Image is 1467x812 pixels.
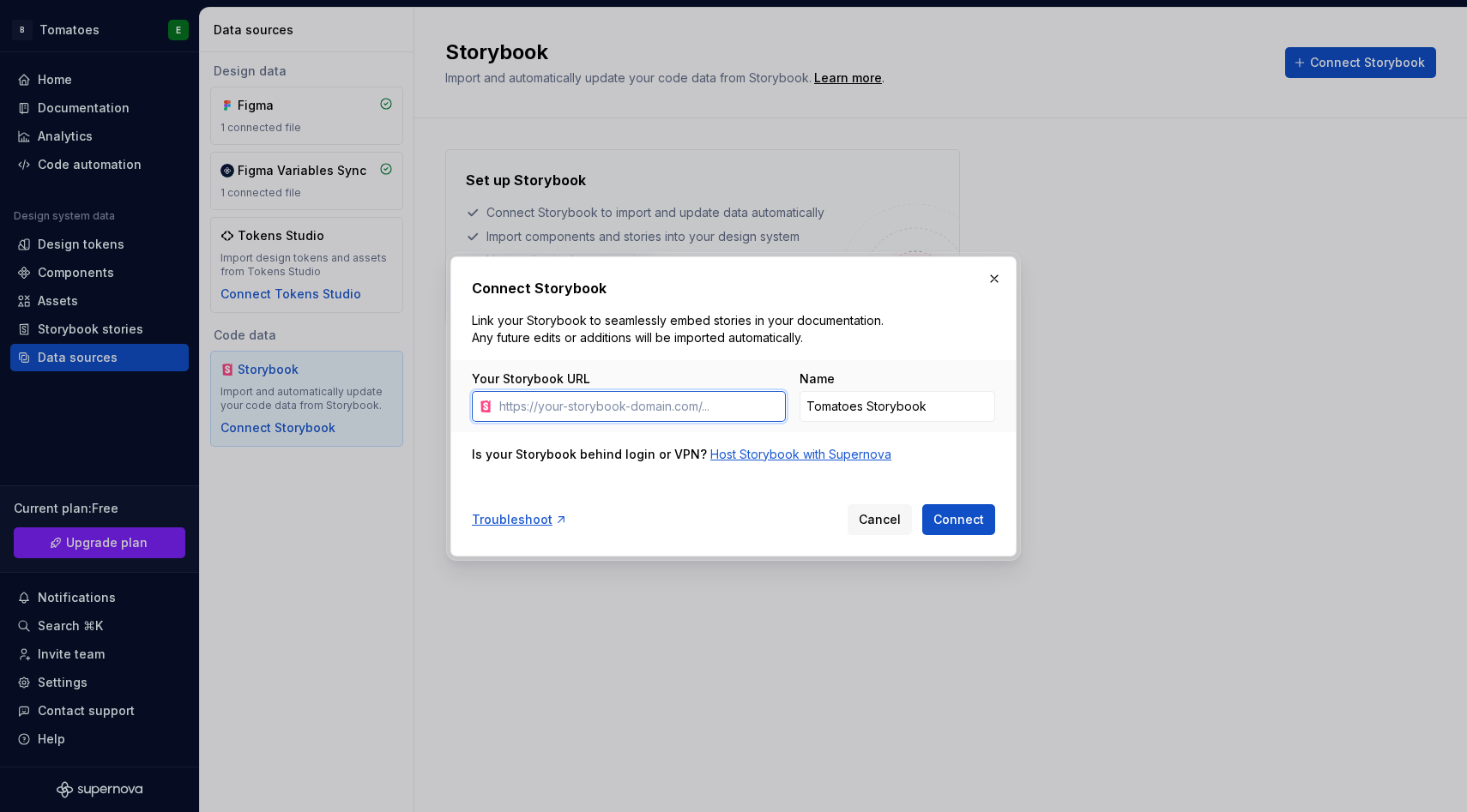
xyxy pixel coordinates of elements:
span: Cancel [859,511,901,528]
a: Host Storybook with Supernova [710,446,891,463]
label: Name [800,370,835,388]
input: Custom Storybook Name [800,391,995,422]
h2: Connect Storybook [472,278,995,298]
span: Connect [933,511,984,528]
p: Link your Storybook to seamlessly embed stories in your documentation. Any future edits or additi... [472,312,890,346]
button: Connect [922,504,995,535]
input: https://your-storybook-domain.com/... [492,391,786,422]
button: Cancel [848,504,912,535]
div: Is your Storybook behind login or VPN? [472,446,707,463]
a: Troubleshoot [472,511,568,528]
label: Your Storybook URL [472,370,590,388]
